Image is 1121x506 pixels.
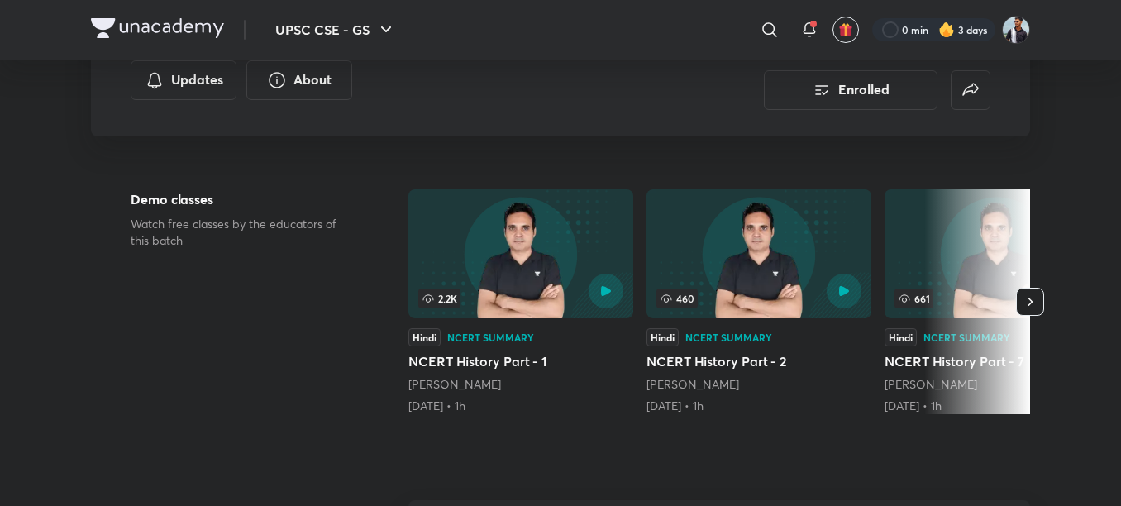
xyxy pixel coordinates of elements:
[408,398,633,414] div: 17th Jun • 1h
[885,351,1109,371] h5: NCERT History Part - 7
[408,189,633,414] a: NCERT History Part - 1
[646,328,679,346] div: Hindi
[646,189,871,414] a: NCERT History Part - 2
[131,216,355,249] p: Watch free classes by the educators of this batch
[408,376,633,393] div: Parvej Alam
[832,17,859,43] button: avatar
[646,398,871,414] div: 18th Jun • 1h
[1002,16,1030,44] img: Hitesh Kumar
[91,18,224,42] a: Company Logo
[646,376,739,392] a: [PERSON_NAME]
[764,70,937,110] button: Enrolled
[418,289,460,308] span: 2.2K
[885,376,1109,393] div: Parvej Alam
[885,376,977,392] a: [PERSON_NAME]
[646,376,871,393] div: Parvej Alam
[408,351,633,371] h5: NCERT History Part - 1
[885,189,1109,414] a: 661HindiNCERT SummaryNCERT History Part - 7[PERSON_NAME][DATE] • 1h
[408,376,501,392] a: [PERSON_NAME]
[838,22,853,37] img: avatar
[885,328,917,346] div: Hindi
[894,289,933,308] span: 661
[91,18,224,38] img: Company Logo
[447,332,534,342] div: NCERT Summary
[685,332,772,342] div: NCERT Summary
[656,289,698,308] span: 460
[885,189,1109,414] a: NCERT History Part - 7
[646,351,871,371] h5: NCERT History Part - 2
[408,328,441,346] div: Hindi
[646,189,871,414] a: 460HindiNCERT SummaryNCERT History Part - 2[PERSON_NAME][DATE] • 1h
[131,189,355,209] h5: Demo classes
[885,398,1109,414] div: 27th Jun • 1h
[923,332,1010,342] div: NCERT Summary
[131,60,236,100] button: Updates
[951,70,990,110] button: false
[246,60,352,100] button: About
[265,13,406,46] button: UPSC CSE - GS
[938,21,955,38] img: streak
[408,189,633,414] a: 2.2KHindiNCERT SummaryNCERT History Part - 1[PERSON_NAME][DATE] • 1h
